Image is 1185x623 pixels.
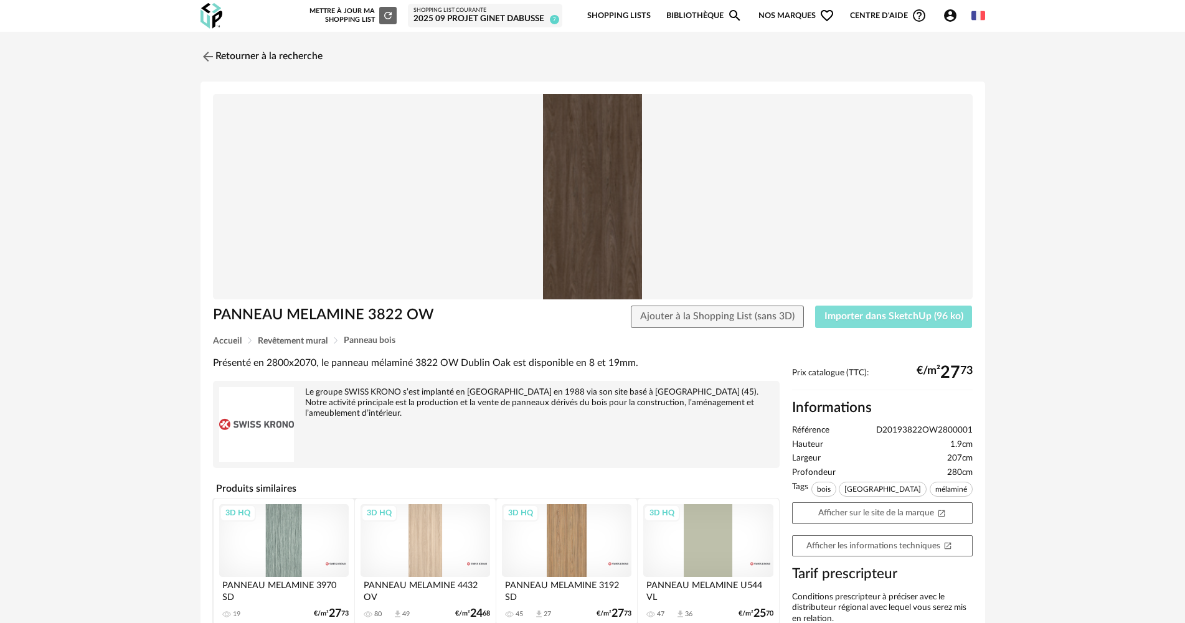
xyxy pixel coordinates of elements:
[950,439,973,451] span: 1.9cm
[213,357,780,370] div: Présenté en 2800x2070, le panneau mélaminé 3822 OW Dublin Oak est disponible en 8 et 19mm.
[912,8,927,23] span: Help Circle Outline icon
[413,7,557,25] a: Shopping List courante 2025 09 Projet GINET DABUSSE 7
[943,541,952,550] span: Open In New icon
[503,505,539,521] div: 3D HQ
[258,337,328,345] span: Revêtement mural
[753,609,766,618] span: 25
[657,610,664,619] div: 47
[213,94,973,299] img: Product pack shot
[413,14,557,25] div: 2025 09 Projet GINET DABUSSE
[201,43,323,70] a: Retourner à la recherche
[643,577,773,602] div: PANNEAU MELAMINE U544 VL
[930,482,973,497] span: mélaminé
[402,610,410,619] div: 49
[219,577,349,602] div: PANNEAU MELAMINE 3970 SD
[947,467,973,479] span: 280cm
[361,577,490,602] div: PANNEAU MELAMINE 4432 OV
[213,479,780,498] h4: Produits similaires
[792,439,823,451] span: Hauteur
[917,368,973,378] div: €/m² 73
[611,609,624,618] span: 27
[792,502,973,524] a: Afficher sur le site de la marqueOpen In New icon
[455,609,490,618] div: €/m² 68
[792,482,808,500] span: Tags
[640,311,795,321] span: Ajouter à la Shopping List (sans 3D)
[685,610,692,619] div: 36
[876,425,973,436] span: D20193822OW2800001
[947,453,973,464] span: 207cm
[550,15,559,24] span: 7
[213,337,242,345] span: Accueil
[213,336,973,345] div: Breadcrumb
[943,8,958,23] span: Account Circle icon
[201,3,222,29] img: OXP
[839,482,927,497] span: [GEOGRAPHIC_DATA]
[792,467,836,479] span: Profondeur
[792,565,973,583] h3: Tarif prescripteur
[792,453,821,464] span: Largeur
[587,1,651,30] a: Shopping Lists
[806,541,952,550] span: Afficher les informations techniques
[307,7,397,24] div: Mettre à jour ma Shopping List
[971,9,985,22] img: fr
[727,8,742,23] span: Magnify icon
[201,49,215,64] img: svg+xml;base64,PHN2ZyB3aWR0aD0iMjQiIGhlaWdodD0iMjQiIHZpZXdCb3g9IjAgMCAyNCAyNCIgZmlsbD0ibm9uZSIgeG...
[374,610,382,619] div: 80
[792,425,829,436] span: Référence
[676,609,685,619] span: Download icon
[666,1,742,30] a: BibliothèqueMagnify icon
[534,609,544,619] span: Download icon
[393,609,402,619] span: Download icon
[815,306,973,328] button: Importer dans SketchUp (96 ko)
[811,482,836,497] span: bois
[502,577,631,602] div: PANNEAU MELAMINE 3192 SD
[470,609,483,618] span: 24
[937,508,946,517] span: Open In New icon
[758,1,834,30] span: Nos marques
[382,12,394,19] span: Refresh icon
[516,610,523,619] div: 45
[597,609,631,618] div: €/m² 73
[644,505,680,521] div: 3D HQ
[220,505,256,521] div: 3D HQ
[943,8,963,23] span: Account Circle icon
[219,387,773,419] div: Le groupe SWISS KRONO s’est implanté en [GEOGRAPHIC_DATA] en 1988 via son site basé à [GEOGRAPHIC...
[792,399,973,417] h2: Informations
[219,387,294,462] img: brand logo
[413,7,557,14] div: Shopping List courante
[792,368,973,391] div: Prix catalogue (TTC):
[631,306,804,328] button: Ajouter à la Shopping List (sans 3D)
[329,609,341,618] span: 27
[850,8,927,23] span: Centre d'aideHelp Circle Outline icon
[792,535,973,557] a: Afficher les informations techniquesOpen In New icon
[344,336,395,345] span: Panneau bois
[544,610,551,619] div: 27
[824,311,963,321] span: Importer dans SketchUp (96 ko)
[213,306,522,325] h1: PANNEAU MELAMINE 3822 OW
[940,368,960,378] span: 27
[361,505,397,521] div: 3D HQ
[233,610,240,619] div: 19
[739,609,773,618] div: €/m² 70
[314,609,349,618] div: €/m² 73
[819,8,834,23] span: Heart Outline icon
